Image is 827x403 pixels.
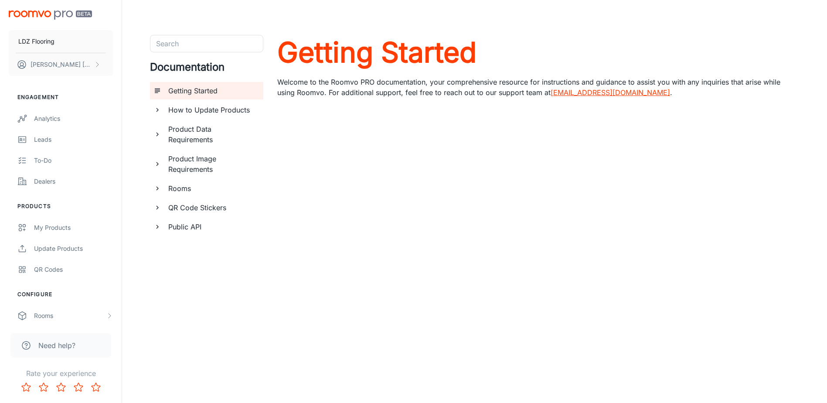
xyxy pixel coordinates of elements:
div: Update Products [34,244,113,253]
p: LDZ Flooring [18,37,54,46]
a: [EMAIL_ADDRESS][DOMAIN_NAME] [551,88,670,97]
div: Leads [34,135,113,144]
button: Rate 5 star [87,379,105,396]
h6: Getting Started [168,85,256,96]
ul: documentation page list [150,82,263,236]
div: QR Codes [34,265,113,274]
div: To-do [34,156,113,165]
p: [PERSON_NAME] [PERSON_NAME] [31,60,92,69]
h6: Public API [168,222,256,232]
button: LDZ Flooring [9,30,113,53]
button: Rate 2 star [35,379,52,396]
h6: How to Update Products [168,105,256,115]
button: Rate 4 star [70,379,87,396]
iframe: youTube-mLz4ynnVEm4 [277,101,799,395]
p: Welcome to the Roomvo PRO documentation, your comprehensive resource for instructions and guidanc... [277,77,799,98]
h4: Documentation [150,59,263,75]
div: Rooms [34,311,106,321]
h6: Product Image Requirements [168,154,256,174]
button: Open [259,43,260,45]
h6: Product Data Requirements [168,124,256,145]
button: Rate 1 star [17,379,35,396]
button: [PERSON_NAME] [PERSON_NAME] [9,53,113,76]
p: Rate your experience [7,368,115,379]
div: Analytics [34,114,113,123]
div: Dealers [34,177,113,186]
h6: Rooms [168,183,256,194]
div: My Products [34,223,113,232]
button: Rate 3 star [52,379,70,396]
span: Need help? [38,340,75,351]
h6: QR Code Stickers [168,202,256,213]
a: Getting Started [277,35,799,70]
img: Roomvo PRO Beta [9,10,92,20]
